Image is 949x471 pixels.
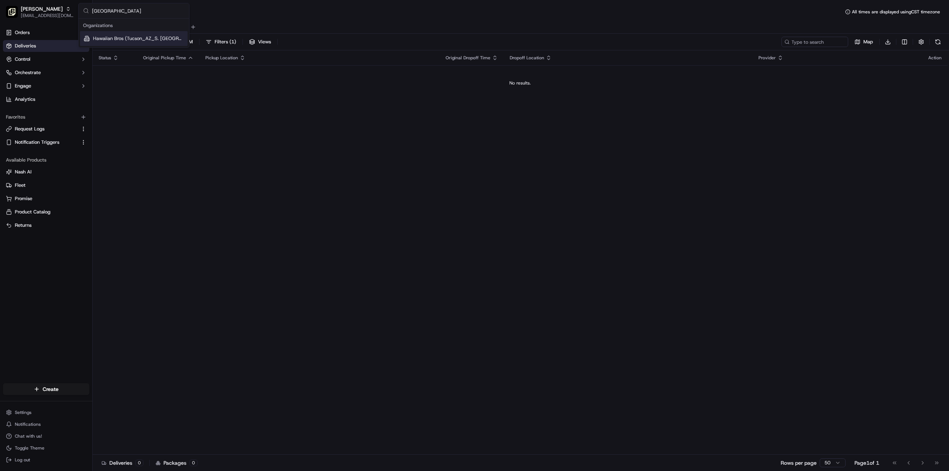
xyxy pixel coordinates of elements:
[3,443,89,453] button: Toggle Theme
[758,55,776,61] span: Provider
[115,95,135,104] button: See all
[3,27,89,39] a: Orders
[3,407,89,418] button: Settings
[74,184,90,189] span: Pylon
[15,182,26,189] span: Fleet
[66,135,81,141] span: [DATE]
[3,67,89,79] button: Orchestrate
[102,459,143,467] div: Deliveries
[33,78,102,84] div: We're available if you need us!
[92,3,185,18] input: Search...
[928,55,942,61] div: Action
[3,219,89,231] button: Returns
[851,37,876,47] button: Map
[3,431,89,441] button: Chat with us!
[7,166,13,172] div: 📗
[23,135,60,141] span: [PERSON_NAME]
[3,206,89,218] button: Product Catalog
[3,179,89,191] button: Fleet
[16,71,29,84] img: 9188753566659_6852d8bf1fb38e338040_72.png
[6,6,18,18] img: Pei Wei - Frisco
[15,126,44,132] span: Request Logs
[143,55,186,61] span: Original Pickup Time
[3,80,89,92] button: Engage
[3,53,89,65] button: Control
[62,115,64,121] span: •
[6,169,86,175] a: Nash AI
[3,455,89,465] button: Log out
[15,421,41,427] span: Notifications
[15,195,32,202] span: Promise
[258,39,271,45] span: Views
[3,3,77,21] button: Pei Wei - Frisco[PERSON_NAME][EMAIL_ADDRESS][DOMAIN_NAME]
[99,55,111,61] span: Status
[156,459,198,467] div: Packages
[60,163,122,176] a: 💻API Documentation
[15,135,21,141] img: 1736555255976-a54dd68f-1ca7-489b-9aae-adbdc363a1c4
[15,29,30,36] span: Orders
[3,193,89,205] button: Promise
[3,419,89,429] button: Notifications
[15,83,31,89] span: Engage
[15,209,50,215] span: Product Catalog
[781,459,817,467] p: Rows per page
[229,39,236,45] span: ( 1 )
[3,40,89,52] a: Deliveries
[15,169,32,175] span: Nash AI
[80,20,188,31] div: Organizations
[15,43,36,49] span: Deliveries
[15,96,35,103] span: Analytics
[7,108,19,120] img: Brittany Newman
[863,39,873,45] span: Map
[3,383,89,395] button: Create
[66,115,81,121] span: [DATE]
[3,111,89,123] div: Favorites
[6,139,77,146] a: Notification Triggers
[933,37,943,47] button: Refresh
[7,128,19,140] img: Masood Aslam
[63,166,69,172] div: 💻
[3,166,89,178] button: Nash AI
[205,55,238,61] span: Pickup Location
[7,96,50,102] div: Past conversations
[79,19,189,47] div: Suggestions
[23,115,60,121] span: [PERSON_NAME]
[96,80,945,86] div: No results.
[6,182,86,189] a: Fleet
[854,459,879,467] div: Page 1 of 1
[246,37,274,47] button: Views
[135,460,143,466] div: 0
[7,71,21,84] img: 1736555255976-a54dd68f-1ca7-489b-9aae-adbdc363a1c4
[15,457,30,463] span: Log out
[15,115,21,121] img: 1736555255976-a54dd68f-1ca7-489b-9aae-adbdc363a1c4
[781,37,848,47] input: Type to search
[15,445,44,451] span: Toggle Theme
[446,55,490,61] span: Original Dropoff Time
[21,5,63,13] button: [PERSON_NAME]
[852,9,940,15] span: All times are displayed using CST timezone
[19,48,133,56] input: Got a question? Start typing here...
[510,55,544,61] span: Dropoff Location
[6,209,86,215] a: Product Catalog
[3,123,89,135] button: Request Logs
[3,136,89,148] button: Notification Triggers
[15,139,59,146] span: Notification Triggers
[21,13,74,19] button: [EMAIL_ADDRESS][DOMAIN_NAME]
[6,222,86,229] a: Returns
[6,195,86,202] a: Promise
[52,183,90,189] a: Powered byPylon
[62,135,64,141] span: •
[7,30,135,42] p: Welcome 👋
[4,163,60,176] a: 📗Knowledge Base
[15,433,42,439] span: Chat with us!
[15,69,41,76] span: Orchestrate
[126,73,135,82] button: Start new chat
[189,460,198,466] div: 0
[3,93,89,105] a: Analytics
[70,166,119,173] span: API Documentation
[3,154,89,166] div: Available Products
[202,37,239,47] button: Filters(1)
[15,409,32,415] span: Settings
